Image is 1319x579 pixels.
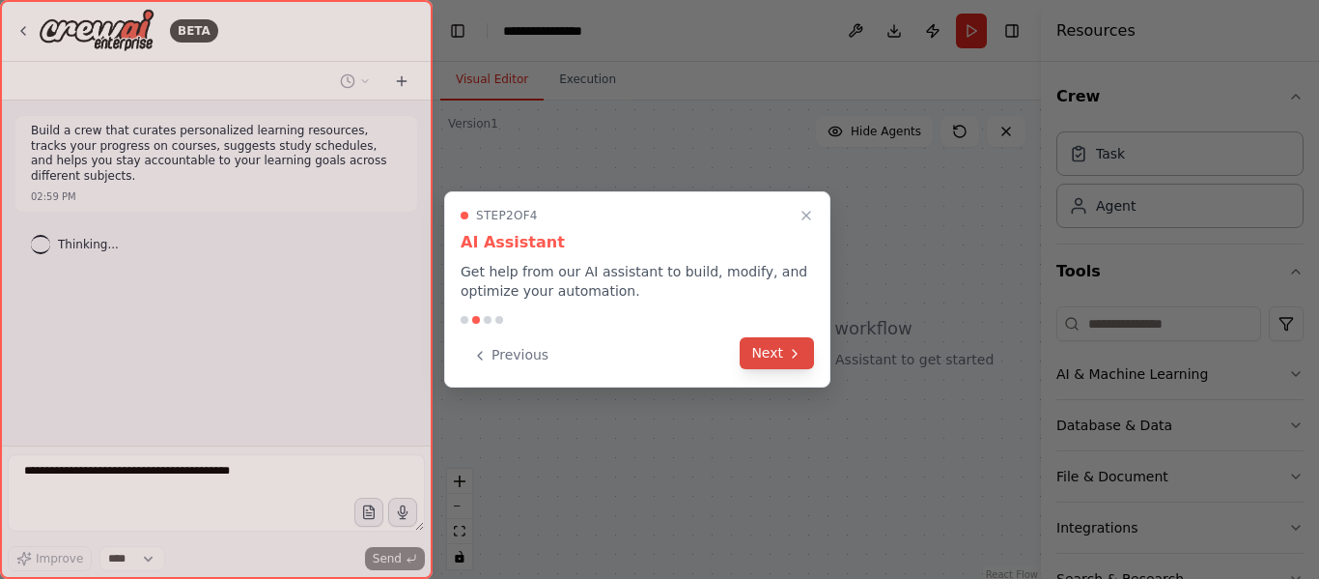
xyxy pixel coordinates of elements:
[444,17,471,44] button: Hide left sidebar
[461,262,814,301] p: Get help from our AI assistant to build, modify, and optimize your automation.
[476,208,538,223] span: Step 2 of 4
[461,339,560,371] button: Previous
[740,337,814,369] button: Next
[461,231,814,254] h3: AI Assistant
[795,204,818,227] button: Close walkthrough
